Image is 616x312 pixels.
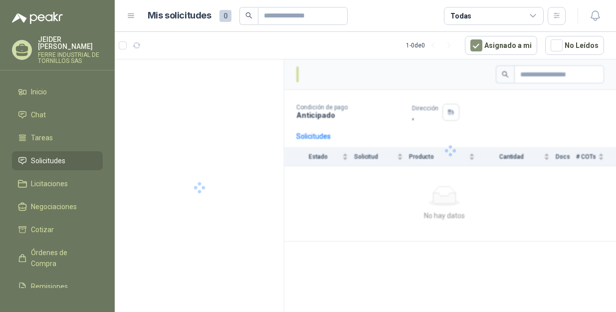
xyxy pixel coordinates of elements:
img: Logo peakr [12,12,63,24]
div: Todas [450,10,471,21]
span: Licitaciones [31,178,68,189]
span: Inicio [31,86,47,97]
a: Licitaciones [12,174,103,193]
button: No Leídos [545,36,604,55]
div: 1 - 0 de 0 [406,37,457,53]
p: FERRE INDUSTRIAL DE TORNILLOS SAS [38,52,103,64]
p: JEIDER [PERSON_NAME] [38,36,103,50]
a: Órdenes de Compra [12,243,103,273]
span: Órdenes de Compra [31,247,93,269]
span: search [245,12,252,19]
span: 0 [219,10,231,22]
span: Cotizar [31,224,54,235]
h1: Mis solicitudes [148,8,211,23]
a: Tareas [12,128,103,147]
a: Inicio [12,82,103,101]
span: Negociaciones [31,201,77,212]
a: Remisiones [12,277,103,296]
button: Asignado a mi [465,36,537,55]
a: Solicitudes [12,151,103,170]
span: Tareas [31,132,53,143]
a: Cotizar [12,220,103,239]
span: Remisiones [31,281,68,292]
a: Chat [12,105,103,124]
span: Solicitudes [31,155,65,166]
a: Negociaciones [12,197,103,216]
span: Chat [31,109,46,120]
